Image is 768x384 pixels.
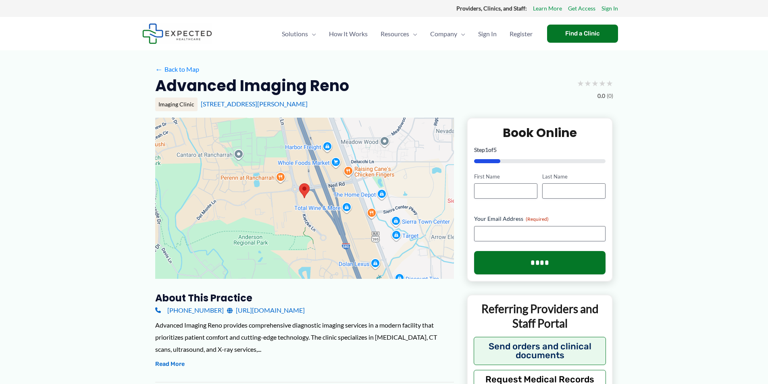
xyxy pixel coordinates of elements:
a: Sign In [601,3,618,14]
span: Company [430,20,457,48]
span: Menu Toggle [308,20,316,48]
span: 1 [485,146,488,153]
a: Get Access [568,3,595,14]
strong: Providers, Clinics, and Staff: [456,5,527,12]
a: SolutionsMenu Toggle [275,20,323,48]
button: Send orders and clinical documents [474,337,606,365]
h3: About this practice [155,292,454,304]
div: Imaging Clinic [155,98,198,111]
a: Sign In [472,20,503,48]
div: Advanced Imaging Reno provides comprehensive diagnostic imaging services in a modern facility tha... [155,319,454,355]
h2: Advanced Imaging Reno [155,76,349,95]
a: Find a Clinic [547,25,618,43]
span: Resources [381,20,409,48]
a: ResourcesMenu Toggle [374,20,424,48]
img: Expected Healthcare Logo - side, dark font, small [142,23,212,44]
p: Step of [474,147,606,153]
span: ★ [577,76,584,91]
label: First Name [474,173,537,181]
a: [PHONE_NUMBER] [155,304,224,316]
a: Learn More [533,3,562,14]
span: 5 [493,146,497,153]
span: Menu Toggle [409,20,417,48]
button: Read More [155,359,185,369]
p: Referring Providers and Staff Portal [474,301,606,331]
a: [STREET_ADDRESS][PERSON_NAME] [201,100,308,108]
a: [URL][DOMAIN_NAME] [227,304,305,316]
nav: Primary Site Navigation [275,20,539,48]
label: Your Email Address [474,215,606,223]
span: Sign In [478,20,497,48]
span: (0) [607,91,613,101]
span: (Required) [526,216,549,222]
span: 0.0 [597,91,605,101]
a: CompanyMenu Toggle [424,20,472,48]
span: Register [510,20,533,48]
span: ★ [584,76,591,91]
span: Menu Toggle [457,20,465,48]
label: Last Name [542,173,606,181]
span: ★ [599,76,606,91]
span: ★ [591,76,599,91]
span: ★ [606,76,613,91]
span: ← [155,65,163,73]
h2: Book Online [474,125,606,141]
span: Solutions [282,20,308,48]
a: Register [503,20,539,48]
a: How It Works [323,20,374,48]
a: ←Back to Map [155,63,199,75]
span: How It Works [329,20,368,48]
